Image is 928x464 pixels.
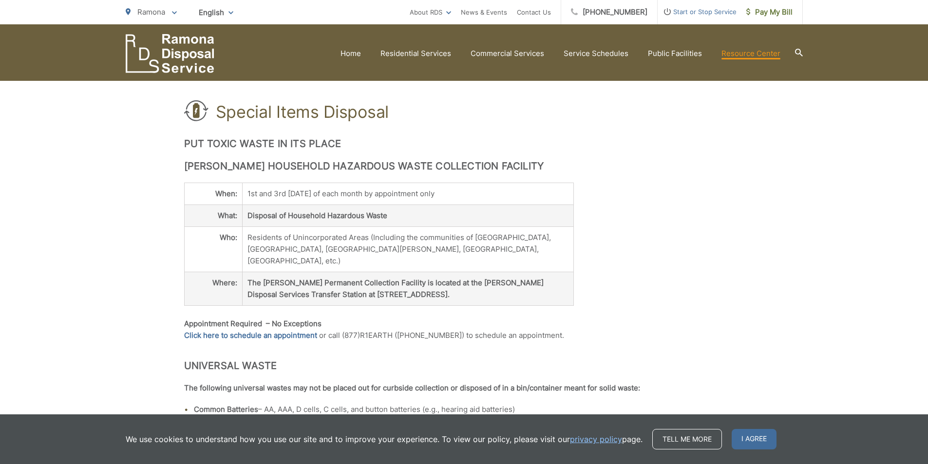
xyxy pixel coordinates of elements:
strong: When: [215,189,237,198]
a: News & Events [461,6,507,18]
a: Service Schedules [564,48,628,59]
a: Commercial Services [471,48,544,59]
strong: What: [218,211,237,220]
strong: Where: [212,278,237,287]
a: EDCD logo. Return to the homepage. [126,34,214,73]
strong: Appointment Required – No Exceptions [184,319,322,328]
a: Public Facilities [648,48,702,59]
a: Home [341,48,361,59]
span: I agree [732,429,776,449]
li: – AA, AAA, D cells, C cells, and button batteries (e.g., hearing aid batteries) [194,404,744,415]
th: The [PERSON_NAME] Permanent Collection Facility is located at the [PERSON_NAME] Disposal Services... [243,272,573,306]
p: We use cookies to understand how you use our site and to improve your experience. To view our pol... [126,433,643,445]
td: 1st and 3rd [DATE] of each month by appointment only [243,183,573,205]
span: Ramona [137,7,165,17]
h2: [PERSON_NAME] Household Hazardous Waste Collection Facility [184,160,744,172]
h2: Put Toxic Waste In Its Place [184,138,744,149]
a: Residential Services [380,48,451,59]
a: About RDS [410,6,451,18]
h1: Special Items Disposal [216,102,389,122]
strong: Common Batteries [194,405,258,414]
a: Click here to schedule an appointment [184,330,317,341]
span: English [191,4,241,21]
strong: The following universal wastes may not be placed out for curbside collection or disposed of in a ... [184,383,640,392]
a: Resource Center [721,48,780,59]
a: privacy policy [570,433,622,445]
td: Residents of Unincorporated Areas (Including the communities of [GEOGRAPHIC_DATA], [GEOGRAPHIC_DA... [243,227,573,272]
strong: Who: [220,233,237,242]
a: Tell me more [652,429,722,449]
p: or call (877)R1EARTH ([PHONE_NUMBER]) to schedule an appointment. [184,318,744,341]
span: Pay My Bill [746,6,793,18]
a: Contact Us [517,6,551,18]
th: Disposal of Household Hazardous Waste [243,205,573,227]
h2: Universal Waste [184,360,744,371]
